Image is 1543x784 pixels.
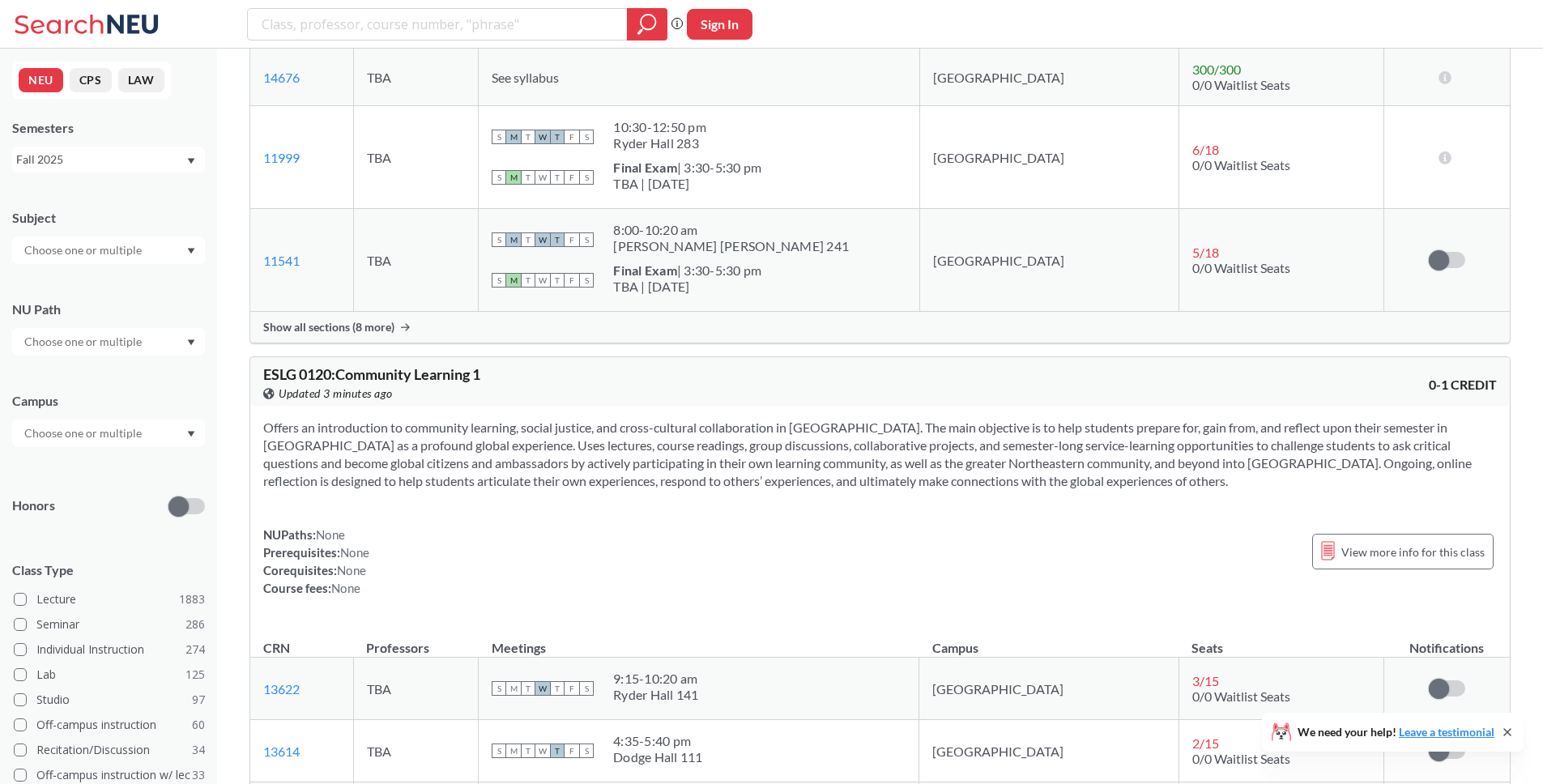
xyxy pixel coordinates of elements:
[1298,726,1494,738] span: We need your help!
[331,581,360,595] span: None
[613,176,761,192] div: TBA | [DATE]
[565,744,579,758] span: F
[16,151,185,168] div: Fall 2025
[1192,77,1290,92] span: 0/0 Waitlist Seats
[12,496,55,515] p: Honors
[613,279,761,295] div: TBA | [DATE]
[579,232,594,247] span: S
[919,623,1179,658] th: Campus
[506,744,521,758] span: M
[14,589,205,610] label: Lecture
[316,527,345,542] span: None
[250,312,1510,343] div: Show all sections (8 more)
[506,232,521,247] span: M
[260,11,616,38] input: Class, professor, course number, "phrase"
[16,332,152,352] input: Choose one or multiple
[1192,751,1290,766] span: 0/0 Waitlist Seats
[14,639,205,660] label: Individual Instruction
[1192,735,1219,751] span: 2 / 15
[521,681,535,696] span: T
[12,561,205,579] span: Class Type
[919,658,1179,720] td: [GEOGRAPHIC_DATA]
[279,385,393,403] span: Updated 3 minutes ago
[637,13,657,36] svg: magnifying glass
[14,614,205,635] label: Seminar
[535,681,550,696] span: W
[565,681,579,696] span: F
[353,623,478,658] th: Professors
[192,691,205,709] span: 97
[263,70,300,85] a: 14676
[353,106,478,209] td: TBA
[187,431,195,437] svg: Dropdown arrow
[492,273,506,288] span: S
[185,616,205,633] span: 286
[550,681,565,696] span: T
[521,273,535,288] span: T
[627,8,667,40] div: magnifying glass
[12,209,205,227] div: Subject
[1192,142,1219,157] span: 6 / 18
[521,232,535,247] span: T
[263,526,369,597] div: NUPaths: Prerequisites: Corequisites: Course fees:
[535,130,550,144] span: W
[263,253,300,268] a: 11541
[118,68,164,92] button: LAW
[14,739,205,761] label: Recitation/Discussion
[263,320,394,334] span: Show all sections (8 more)
[12,147,205,173] div: Fall 2025Dropdown arrow
[192,716,205,734] span: 60
[579,130,594,144] span: S
[492,681,506,696] span: S
[613,119,706,135] div: 10:30 - 12:50 pm
[535,744,550,758] span: W
[12,328,205,356] div: Dropdown arrow
[12,119,205,137] div: Semesters
[14,664,205,685] label: Lab
[19,68,63,92] button: NEU
[353,658,478,720] td: TBA
[565,130,579,144] span: F
[12,236,205,264] div: Dropdown arrow
[492,70,559,85] span: See syllabus
[919,209,1179,312] td: [GEOGRAPHIC_DATA]
[1399,725,1494,739] a: Leave a testimonial
[16,424,152,443] input: Choose one or multiple
[263,639,290,657] div: CRN
[340,545,369,560] span: None
[179,590,205,608] span: 1883
[187,339,195,346] svg: Dropdown arrow
[192,766,205,784] span: 33
[550,744,565,758] span: T
[187,248,195,254] svg: Dropdown arrow
[919,720,1179,782] td: [GEOGRAPHIC_DATA]
[613,160,761,176] div: | 3:30-5:30 pm
[353,720,478,782] td: TBA
[919,106,1179,209] td: [GEOGRAPHIC_DATA]
[263,150,300,165] a: 11999
[1383,623,1509,658] th: Notifications
[613,687,699,703] div: Ryder Hall 141
[687,9,752,40] button: Sign In
[1192,62,1241,77] span: 300 / 300
[565,273,579,288] span: F
[1179,623,1383,658] th: Seats
[579,744,594,758] span: S
[263,365,480,383] span: ESLG 0120 : Community Learning 1
[535,273,550,288] span: W
[579,681,594,696] span: S
[521,170,535,185] span: T
[613,749,703,765] div: Dodge Hall 111
[1192,245,1219,260] span: 5 / 18
[550,170,565,185] span: T
[565,170,579,185] span: F
[353,209,478,312] td: TBA
[550,232,565,247] span: T
[185,666,205,684] span: 125
[12,300,205,318] div: NU Path
[263,744,300,759] a: 13614
[613,671,699,687] div: 9:15 - 10:20 am
[506,681,521,696] span: M
[492,232,506,247] span: S
[565,232,579,247] span: F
